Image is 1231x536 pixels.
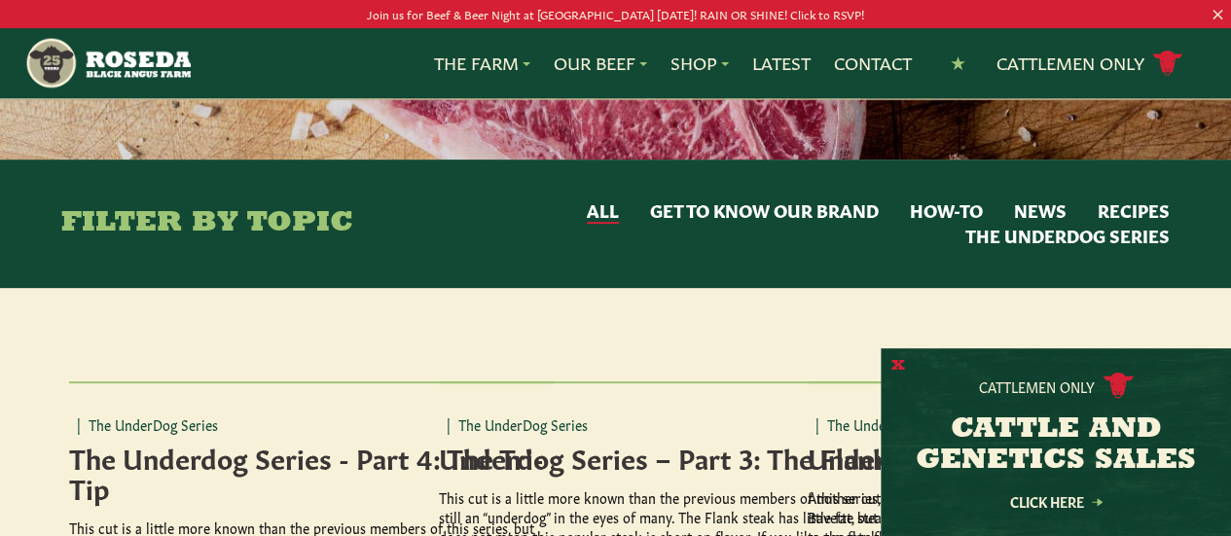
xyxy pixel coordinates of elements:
[24,36,191,90] img: https://roseda.com/wp-content/uploads/2021/05/roseda-25-header.png
[815,414,819,434] span: |
[24,28,1206,98] nav: Main Navigation
[968,495,1143,508] a: Click Here
[905,414,1207,477] h3: CATTLE AND GENETICS SALES
[1098,198,1170,224] button: Recipes
[587,198,619,224] button: All
[439,442,923,472] h4: Underdog Series – Part 3: The Flank
[434,51,530,76] a: The Farm
[891,356,905,376] button: X
[996,47,1183,81] a: Cattlemen Only
[910,198,983,224] button: How-to
[979,376,1095,396] p: Cattlemen Only
[670,51,729,76] a: Shop
[77,414,81,434] span: |
[61,4,1170,24] p: Join us for Beef & Beer Night at [GEOGRAPHIC_DATA] [DATE]! RAIN OR SHINE! Click to RSVP!
[69,414,554,434] p: The UnderDog Series
[1014,198,1067,224] button: News
[834,51,912,76] a: Contact
[650,198,879,224] button: Get to Know Our Brand
[1103,373,1134,399] img: cattle-icon.svg
[554,51,647,76] a: Our Beef
[61,208,353,239] h4: Filter By Topic
[439,414,923,434] p: The UnderDog Series
[447,414,451,434] span: |
[965,224,1170,249] button: The UnderDog Series
[752,51,811,76] a: Latest
[69,442,554,502] h4: The Underdog Series - Part 4: The Tri-Tip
